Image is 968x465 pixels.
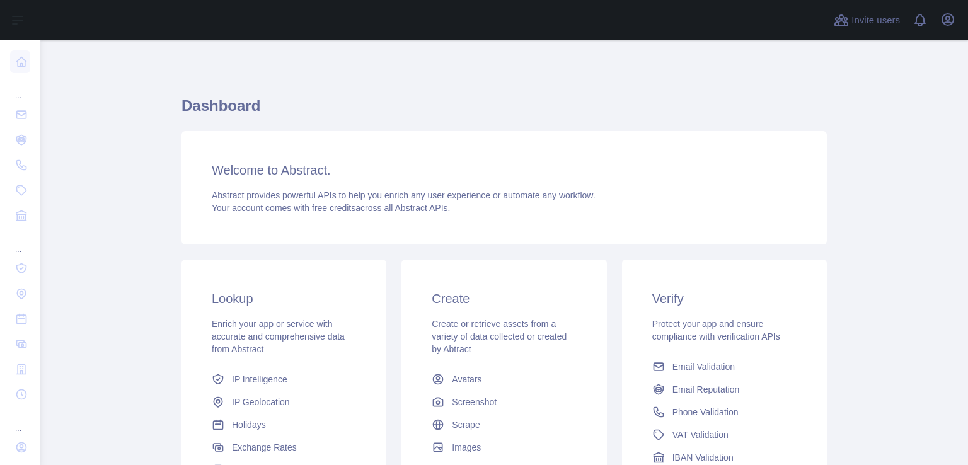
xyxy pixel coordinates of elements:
div: ... [10,76,30,101]
span: Your account comes with across all Abstract APIs. [212,203,450,213]
span: IP Intelligence [232,373,287,386]
span: Enrich your app or service with accurate and comprehensive data from Abstract [212,319,345,354]
a: VAT Validation [647,423,802,446]
span: Exchange Rates [232,441,297,454]
span: VAT Validation [672,428,729,441]
h3: Welcome to Abstract. [212,161,797,179]
a: IP Geolocation [207,391,361,413]
a: Email Reputation [647,378,802,401]
span: free credits [312,203,355,213]
span: Email Reputation [672,383,740,396]
span: Abstract provides powerful APIs to help you enrich any user experience or automate any workflow. [212,190,596,200]
span: Protect your app and ensure compliance with verification APIs [652,319,780,342]
span: Holidays [232,418,266,431]
span: Avatars [452,373,481,386]
a: Exchange Rates [207,436,361,459]
span: Email Validation [672,360,735,373]
span: Screenshot [452,396,497,408]
span: Phone Validation [672,406,739,418]
span: IP Geolocation [232,396,290,408]
span: Images [452,441,481,454]
span: Invite users [851,13,900,28]
a: Avatars [427,368,581,391]
button: Invite users [831,10,902,30]
a: Holidays [207,413,361,436]
span: Create or retrieve assets from a variety of data collected or created by Abtract [432,319,567,354]
a: IP Intelligence [207,368,361,391]
h3: Lookup [212,290,356,307]
span: Scrape [452,418,480,431]
span: IBAN Validation [672,451,734,464]
a: Screenshot [427,391,581,413]
h3: Create [432,290,576,307]
div: ... [10,408,30,433]
h3: Verify [652,290,797,307]
a: Scrape [427,413,581,436]
h1: Dashboard [181,96,827,126]
a: Email Validation [647,355,802,378]
div: ... [10,229,30,255]
a: Phone Validation [647,401,802,423]
a: Images [427,436,581,459]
